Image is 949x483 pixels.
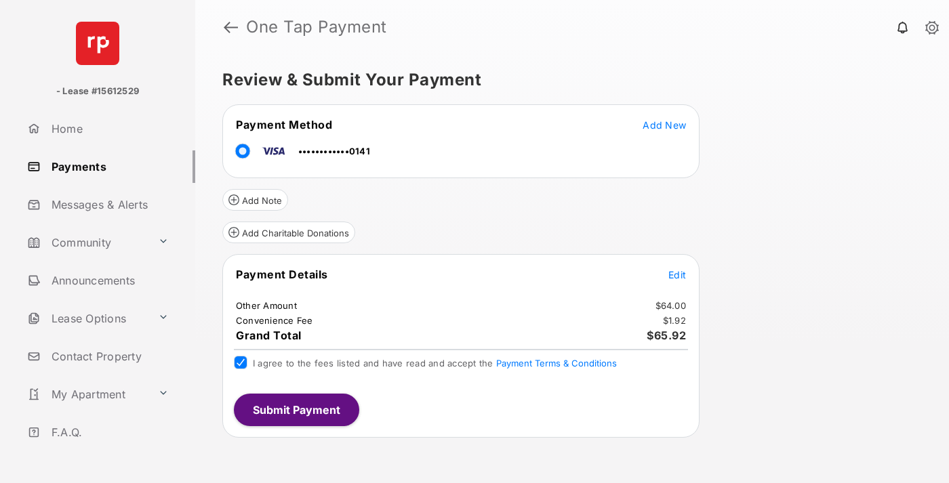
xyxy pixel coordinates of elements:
[22,112,195,145] a: Home
[22,150,195,183] a: Payments
[22,378,153,411] a: My Apartment
[643,119,686,131] span: Add New
[235,314,314,327] td: Convenience Fee
[22,188,195,221] a: Messages & Alerts
[234,394,359,426] button: Submit Payment
[22,340,195,373] a: Contact Property
[222,189,288,211] button: Add Note
[235,299,298,312] td: Other Amount
[236,268,328,281] span: Payment Details
[662,314,687,327] td: $1.92
[56,85,139,98] p: - Lease #15612529
[22,226,153,259] a: Community
[647,329,686,342] span: $65.92
[668,269,686,280] span: Edit
[298,146,370,156] span: ••••••••••••0141
[222,72,911,88] h5: Review & Submit Your Payment
[76,22,119,65] img: svg+xml;base64,PHN2ZyB4bWxucz0iaHR0cDovL3d3dy53My5vcmcvMjAwMC9zdmciIHdpZHRoPSI2NCIgaGVpZ2h0PSI2NC...
[222,222,355,243] button: Add Charitable Donations
[236,118,332,131] span: Payment Method
[496,358,617,369] button: I agree to the fees listed and have read and accept the
[655,299,687,312] td: $64.00
[22,416,195,448] a: F.A.Q.
[236,329,302,342] span: Grand Total
[22,264,195,297] a: Announcements
[643,118,686,131] button: Add New
[22,302,153,335] a: Lease Options
[668,268,686,281] button: Edit
[246,19,387,35] strong: One Tap Payment
[253,358,617,369] span: I agree to the fees listed and have read and accept the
